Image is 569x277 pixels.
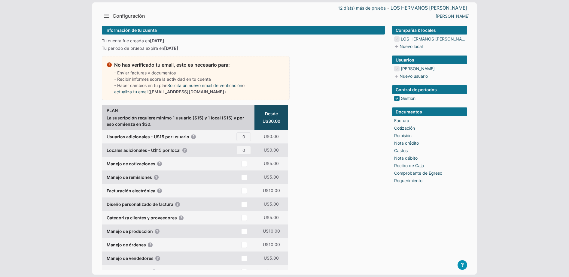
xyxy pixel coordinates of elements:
[107,134,189,140] b: Usuarios adicionales - U$15 por usuario
[263,268,280,275] span: U$10.00
[155,255,161,261] i: Asigna transacciones de ingresos a vendedores para obtener reportes por vendedor y calcular comis...
[387,6,389,10] span: -
[264,201,279,207] span: U$5.00
[107,269,150,275] b: Manejo de proyectos
[394,170,442,176] a: Comprobante de Egreso
[264,133,279,140] span: U$0.00
[151,269,157,275] i: Asigna transacciones de ingresos y gastos a proyectos para medir y evaluar su rentabilidad
[264,214,279,221] span: U$5.00
[182,147,188,153] i: Controla ingresos, gastos e inventario de varias sucursales o unidades de negocio.
[147,242,153,248] i: Procesa múltiples órdenes rápidamente (despacharlas e imprimir las facturas en lotes)
[263,187,280,194] span: U$10.00
[394,147,408,154] a: Gastos
[157,161,163,167] i: Crea y envía cotizaciones y haz seguimiento hasta que se conviertan en facturas
[107,201,173,207] b: Diseño personalizado de factura
[338,5,386,11] a: 12 día(s) más de prueba
[391,5,467,11] a: LOS HERMANOS [PERSON_NAME]
[107,188,155,194] b: Facturación electrónica
[394,117,409,124] a: Factura
[114,61,230,68] h2: No has verificado tu email, esto es necesario para:
[153,174,159,180] i: Crea y envía remisiones y haz control de la entrega de tu mercancía
[394,177,422,184] a: Requerimiento
[107,107,250,113] b: PLAN
[107,242,146,248] b: Manejo de órdenes
[154,228,160,234] i: Construye productos terminados con materiales y gestiona órdenes de producción
[107,215,177,221] b: Categoriza clientes y proveedores
[392,85,467,94] div: Control de períodos
[263,241,280,248] span: U$10.00
[107,147,181,153] b: Locales adicionales - U$15 por local
[263,228,280,234] span: U$10.00
[113,13,145,19] span: Configuración
[150,38,164,43] b: [DATE]
[263,118,280,124] span: U$30.00
[265,110,278,117] span: Desde
[150,89,224,94] b: [EMAIL_ADDRESS][DOMAIN_NAME]
[264,160,279,167] span: U$5.00
[178,215,184,221] i: Agrupa tus clientes y proveedores y obtén reportes por dichos grupos
[264,174,279,180] span: U$5.00
[436,13,470,19] a: Duniel Macias
[175,201,181,207] i: Impacta a tus clientes con un diseño personalizado de factura en PDF. Más detalles sobre costos d...
[157,188,163,194] i: Soporte para enviar facturas electrónicas válidas ante la autoridades de impuesto
[190,134,196,140] i: Trabaja con tus empleados y asígnales distintos niveles de acceso y permisos.
[102,45,385,51] div: Tu periodo de prueba expira en
[392,26,467,35] div: Compañía & locales
[392,107,467,116] div: Documentos
[102,26,385,35] div: Información de tu cuenta
[264,255,279,261] span: U$5.00
[102,38,385,44] div: Tu cuenta fue creada en
[394,43,423,50] a: Nuevo local
[107,255,154,261] b: Manejo de vendedores
[264,147,279,153] span: U$0.00
[114,89,148,95] a: actualiza tu email
[394,125,415,131] a: Cotización
[401,36,467,42] a: LOS HERMANOS [PERSON_NAME]
[394,132,412,139] a: Remisión
[394,73,428,79] a: Nuevo usuario
[401,95,415,101] a: Gestión
[107,174,152,180] b: Manejo de remisiones
[458,260,467,270] button: ?
[167,82,242,89] a: Solicita un nuevo email de verificación
[392,56,467,64] div: Usuarios
[401,65,435,72] a: [PERSON_NAME]
[102,11,111,21] button: Menu
[394,140,419,146] a: Nota crédito
[102,105,254,130] div: La suscripción requiere minimo 1 usuario ($15) y 1 local ($15) y por eso comienza en $30.
[107,228,153,234] b: Manejo de producción
[164,46,178,51] b: [DATE]
[394,155,418,161] a: Nota débito
[107,161,155,167] b: Manejo de cotizaciones
[114,70,277,95] div: - Enviar facturas y documentos - Recibir informes sobre la actividad en tu cuenta - Hacer cambios...
[394,162,424,169] a: Recibo de Caja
